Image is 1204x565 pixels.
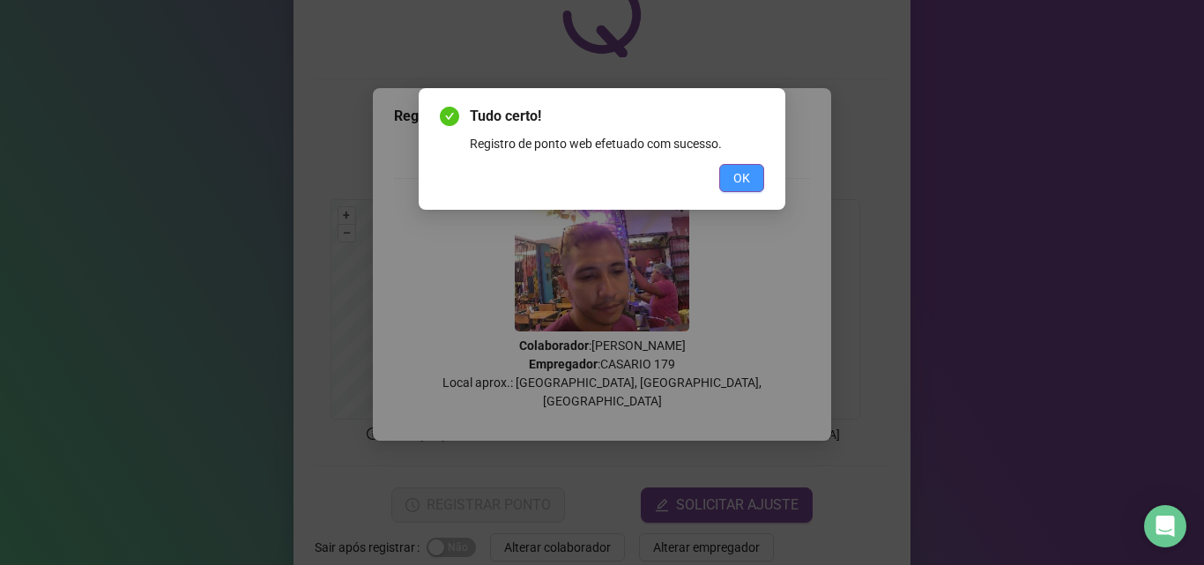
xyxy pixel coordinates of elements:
[440,107,459,126] span: check-circle
[470,106,764,127] span: Tudo certo!
[470,134,764,153] div: Registro de ponto web efetuado com sucesso.
[733,168,750,188] span: OK
[719,164,764,192] button: OK
[1144,505,1186,547] div: Open Intercom Messenger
